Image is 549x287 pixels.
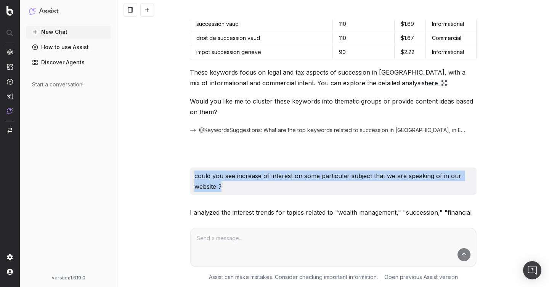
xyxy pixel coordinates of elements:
img: Switch project [8,128,12,133]
img: Intelligence [7,64,13,70]
div: Open Intercom Messenger [523,261,541,279]
img: Assist [7,108,13,114]
img: Analytics [7,49,13,55]
td: Commercial [425,31,476,45]
a: Open previous Assist version [384,273,458,281]
p: Would you like me to cluster these keywords into thematic groups or provide content ideas based o... [190,96,477,117]
td: Informational [425,17,476,31]
button: @KeywordsSuggestions: What are the top keywords related to succession in [GEOGRAPHIC_DATA], in En... [190,126,477,134]
p: Assist can make mistakes. Consider checking important information. [209,273,378,281]
p: could you see increase of interest on some particular subject that we are speaking of in our webs... [194,171,472,192]
p: I analyzed the interest trends for topics related to "wealth management," "succession," "financia... [190,207,477,228]
td: impot succession geneve [190,45,333,59]
p: These keywords focus on legal and tax aspects of succession in [GEOGRAPHIC_DATA], with a mix of i... [190,67,477,88]
td: $1.67 [394,31,425,45]
div: version: 1.619.0 [29,275,108,281]
h1: Assist [39,6,59,17]
span: @KeywordsSuggestions: What are the top keywords related to succession in [GEOGRAPHIC_DATA], in En... [199,126,467,134]
td: $1.69 [394,17,425,31]
img: Assist [29,8,36,15]
td: droit de succession vaud [190,31,333,45]
img: Setting [7,254,13,260]
td: 110 [333,17,395,31]
img: My account [7,269,13,275]
button: Assist [29,6,108,17]
button: New Chat [26,26,111,38]
a: here [425,78,447,88]
div: Start a conversation! [32,81,105,88]
img: Studio [7,93,13,99]
td: Informational [425,45,476,59]
a: How to use Assist [26,41,111,53]
img: Activation [7,78,13,85]
img: Botify logo [6,6,13,16]
td: 110 [333,31,395,45]
td: 90 [333,45,395,59]
td: succession vaud [190,17,333,31]
a: Discover Agents [26,56,111,69]
td: $2.22 [394,45,425,59]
